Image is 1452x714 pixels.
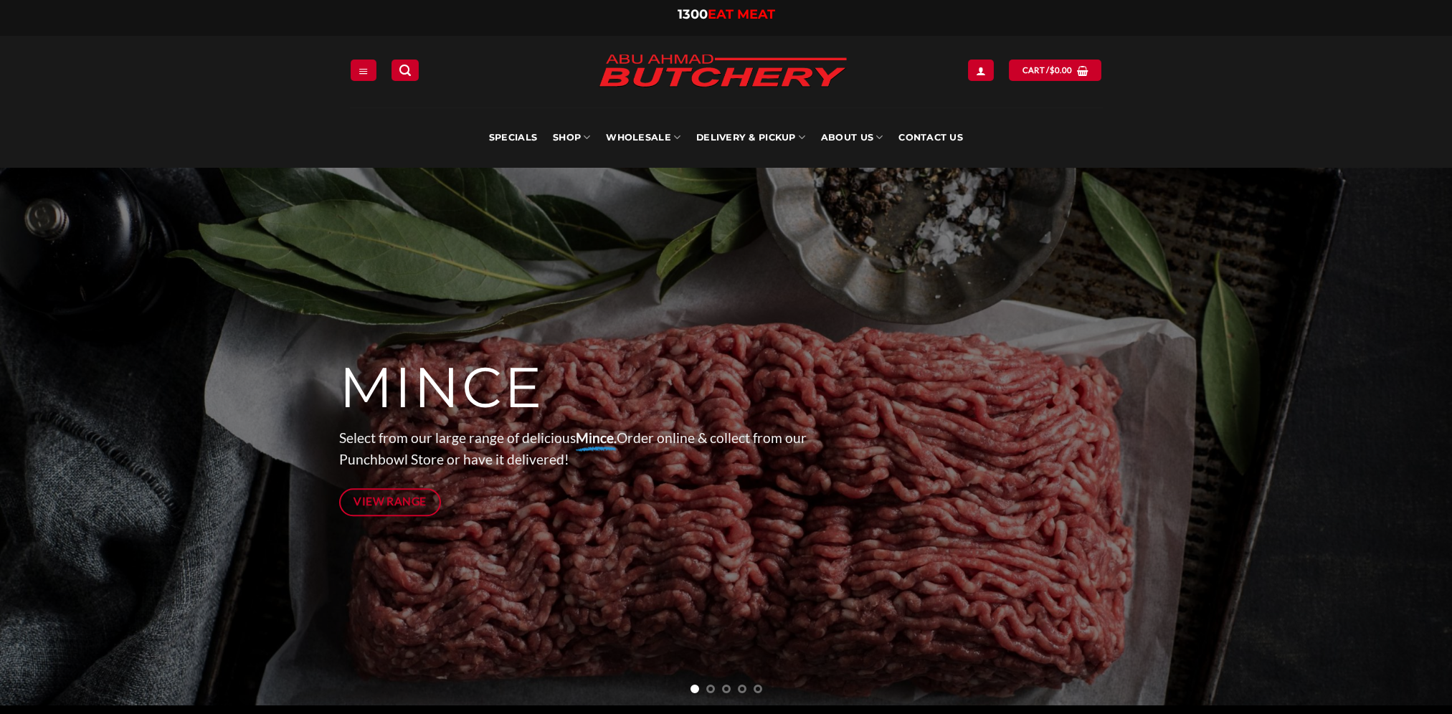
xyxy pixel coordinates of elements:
span: $ [1050,64,1055,77]
li: Page dot 5 [754,685,762,693]
a: About Us [821,108,883,168]
a: Login [968,59,994,80]
a: Menu [351,59,376,80]
a: Specials [489,108,537,168]
span: 1300 [678,6,708,22]
a: Delivery & Pickup [696,108,805,168]
a: View Range [339,488,442,516]
a: Wholesale [606,108,680,168]
li: Page dot 4 [738,685,746,693]
li: Page dot 3 [722,685,731,693]
a: 1300EAT MEAT [678,6,775,22]
span: MINCE [339,353,544,422]
a: SHOP [553,108,590,168]
span: EAT MEAT [708,6,775,22]
li: Page dot 1 [691,685,699,693]
strong: Mince. [576,429,617,446]
img: Abu Ahmad Butchery [587,44,859,99]
bdi: 0.00 [1050,65,1073,75]
span: Select from our large range of delicious Order online & collect from our Punchbowl Store or have ... [339,429,807,468]
span: Cart / [1022,64,1073,77]
a: Contact Us [898,108,963,168]
a: Search [392,59,419,80]
span: View Range [353,492,427,510]
a: View cart [1009,59,1101,80]
li: Page dot 2 [706,685,715,693]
